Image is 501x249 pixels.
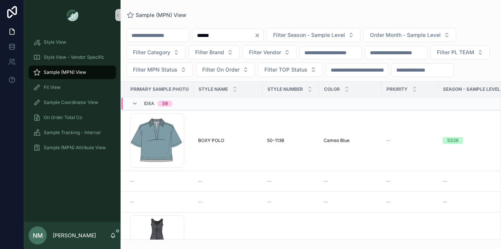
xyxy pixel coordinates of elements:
span: Sample (MPN) View [136,11,186,19]
button: Select Button [127,45,186,60]
div: 39 [162,101,168,107]
a: Fit View [29,81,116,94]
a: -- [130,178,189,184]
button: Clear [254,32,263,38]
a: -- [130,199,189,205]
span: Filter MPN Status [133,66,177,73]
a: Sample Tracking - Internal [29,126,116,139]
span: -- [267,178,272,184]
button: Select Button [431,45,490,60]
span: Color [324,86,340,92]
span: Cameo Blue [324,137,350,144]
span: PRIMARY SAMPLE PHOTO [130,86,189,92]
div: SS26 [447,137,458,144]
span: -- [324,199,328,205]
span: NM [33,231,43,240]
span: PRIORITY [386,86,408,92]
span: Sample (MPN) View [44,69,86,75]
a: On Order Total Co [29,111,116,124]
span: Filter Category [133,49,170,56]
a: Sample (MPN) View [29,66,116,79]
span: Filter PL TEAM [437,49,474,56]
span: Order Month - Sample Level [370,31,441,39]
a: Sample Coordinator View [29,96,116,109]
button: Select Button [189,45,240,60]
span: -- [443,178,447,184]
span: Style Name [199,86,228,92]
div: scrollable content [24,30,121,164]
a: BOXY POLO [198,137,258,144]
a: Style View - Vendor Specific [29,50,116,64]
span: BOXY POLO [198,137,224,144]
span: Style View - Vendor Specific [44,54,104,60]
button: Select Button [364,28,456,42]
span: Fit View [44,84,61,90]
span: -- [324,178,328,184]
span: -- [386,199,391,205]
a: Cameo Blue [324,137,377,144]
span: 50-1138 [267,137,284,144]
span: Sample Coordinator View [44,99,98,105]
a: -- [267,199,315,205]
span: Season - Sample Level [443,86,500,92]
p: [PERSON_NAME] [53,232,96,239]
button: Select Button [258,63,323,77]
a: Style View [29,35,116,49]
button: Select Button [127,63,193,77]
span: Filter TOP Status [264,66,307,73]
a: -- [198,199,258,205]
a: -- [198,178,258,184]
a: -- [386,178,434,184]
span: Filter Brand [195,49,224,56]
span: Sample (MPN) Attribute View [44,145,106,151]
span: -- [198,178,203,184]
span: -- [443,199,447,205]
button: Select Button [196,63,255,77]
a: Sample (MPN) View [127,11,186,19]
span: -- [386,178,391,184]
span: -- [130,199,134,205]
span: Sample Tracking - Internal [44,130,101,136]
span: Idea [144,101,154,107]
a: 50-1138 [267,137,315,144]
span: Filter On Order [202,66,240,73]
button: Select Button [267,28,360,42]
a: -- [386,199,434,205]
a: -- [324,178,377,184]
span: -- [386,137,391,144]
a: -- [386,137,434,144]
span: Filter Vendor [249,49,281,56]
a: Sample (MPN) Attribute View [29,141,116,154]
button: Select Button [243,45,296,60]
span: Style View [44,39,66,45]
span: -- [130,178,134,184]
a: -- [267,178,315,184]
span: Style Number [267,86,303,92]
img: App logo [66,9,78,21]
span: Filter Season - Sample Level [273,31,345,39]
span: On Order Total Co [44,115,82,121]
span: -- [267,199,272,205]
a: -- [324,199,377,205]
span: -- [198,199,203,205]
